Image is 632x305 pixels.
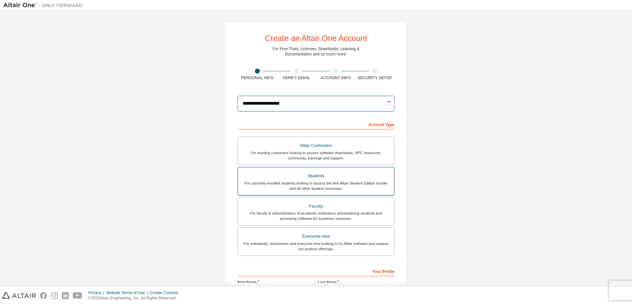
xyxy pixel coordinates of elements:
div: Verify Email [277,75,316,81]
img: facebook.svg [40,292,47,299]
div: Account Info [316,75,355,81]
p: © 2025 Altair Engineering, Inc. All Rights Reserved. [88,295,182,301]
div: Privacy [88,290,106,295]
div: For faculty & administrators of academic institutions administering students and accessing softwa... [242,211,390,221]
img: Altair One [3,2,86,9]
div: Everyone else [242,232,390,241]
div: For existing customers looking to access software downloads, HPC resources, community, trainings ... [242,150,390,161]
div: Your Profile [238,266,394,276]
label: Last Name [318,280,394,285]
div: Altair Customers [242,141,390,150]
div: Personal Info [238,75,277,81]
div: Faculty [242,202,390,211]
label: First Name [238,280,314,285]
img: linkedin.svg [62,292,69,299]
div: Students [242,171,390,181]
div: Create an Altair One Account [265,34,367,42]
div: Security Setup [355,75,395,81]
div: For individuals, businesses and everyone else looking to try Altair software and explore our prod... [242,241,390,252]
div: Account Type [238,119,394,129]
div: Cookie Consent [150,290,182,295]
img: youtube.svg [73,292,82,299]
div: For currently enrolled students looking to access the free Altair Student Edition bundle and all ... [242,181,390,191]
div: Website Terms of Use [106,290,150,295]
img: instagram.svg [51,292,58,299]
div: For Free Trials, Licenses, Downloads, Learning & Documentation and so much more. [273,46,360,57]
img: altair_logo.svg [2,292,36,299]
